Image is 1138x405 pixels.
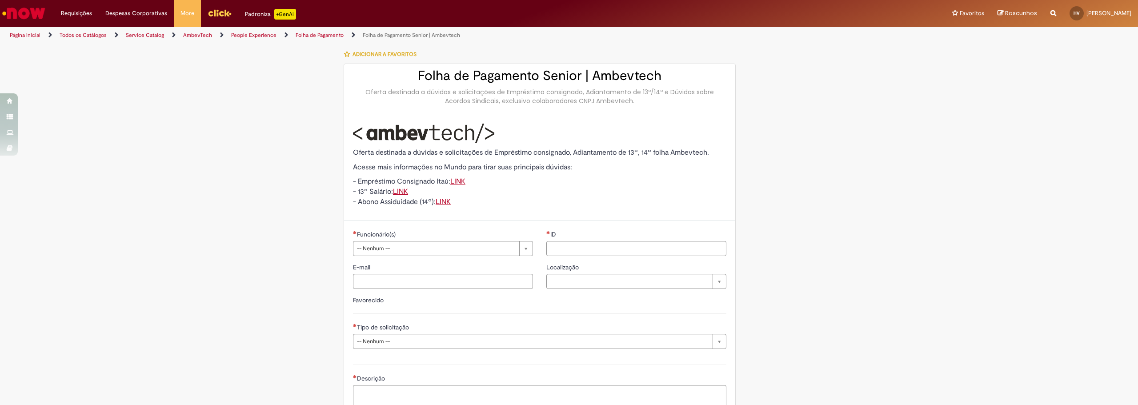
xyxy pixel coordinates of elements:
span: Acesse mais informações no Mundo para tirar suas principais dúvidas: [353,163,572,172]
span: [PERSON_NAME] [1086,9,1131,17]
span: -- Nenhum -- [357,334,708,349]
a: Service Catalog [126,32,164,39]
a: People Experience [231,32,276,39]
a: LINK [436,197,451,206]
span: Oferta destinada a dúvidas e solicitações de Empréstimo consignado, Adiantamento de 13º, 14º folh... [353,148,709,157]
a: Folha de Pagamento Senior | Ambevtech [363,32,460,39]
img: ServiceNow [1,4,47,22]
span: Tipo de solicitação [357,323,411,331]
span: Necessários [353,375,357,378]
a: Página inicial [10,32,40,39]
span: - Abono Assiduidade (14º): [353,197,451,206]
span: Requisições [61,9,92,18]
p: +GenAi [274,9,296,20]
span: Necessários [353,231,357,234]
span: HV [1074,10,1080,16]
span: ID [550,230,558,238]
span: Localização [546,263,581,271]
a: LINK [393,187,408,196]
input: ID [546,241,726,256]
a: Rascunhos [998,9,1037,18]
div: Oferta destinada a dúvidas e solicitações de Empréstimo consignado, Adiantamento de 13º/14º e Dúv... [353,88,726,105]
span: Descrição [357,374,387,382]
a: AmbevTech [183,32,212,39]
span: Funcionário(s) [357,230,397,238]
span: More [180,9,194,18]
a: LINK [450,177,465,186]
span: Despesas Corporativas [105,9,167,18]
img: click_logo_yellow_360x200.png [208,6,232,20]
span: Favoritos [960,9,984,18]
ul: Trilhas de página [7,27,752,44]
span: - 13º Salário: [353,187,408,196]
span: Necessários [353,324,357,327]
h2: Folha de Pagamento Senior | Ambevtech [353,68,726,83]
span: -- Nenhum -- [357,241,515,256]
span: Necessários [546,231,550,234]
span: E-mail [353,263,372,271]
a: Todos os Catálogos [60,32,107,39]
span: Rascunhos [1005,9,1037,17]
button: Adicionar a Favoritos [344,45,421,64]
span: Adicionar a Favoritos [353,51,417,58]
div: Padroniza [245,9,296,20]
a: Limpar campo Localização [546,274,726,289]
span: - Empréstimo Consignado Itaú: [353,177,465,186]
a: Folha de Pagamento [296,32,344,39]
label: Favorecido [353,296,384,304]
input: E-mail [353,274,533,289]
